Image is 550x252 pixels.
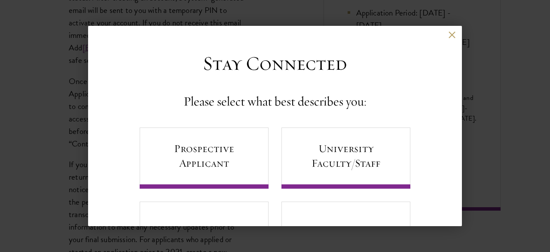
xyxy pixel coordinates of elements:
[140,128,269,189] a: Prospective Applicant
[281,128,410,189] a: University Faculty/Staff
[183,93,367,110] h4: Please select what best describes you:
[203,52,347,76] h3: Stay Connected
